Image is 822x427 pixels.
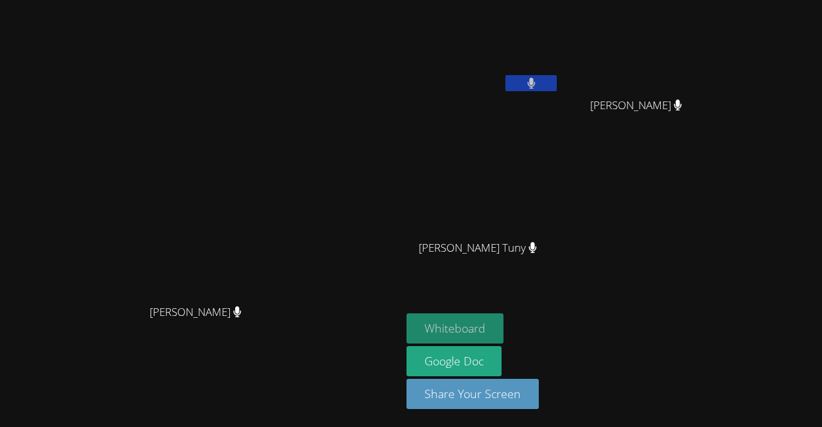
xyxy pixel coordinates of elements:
[150,303,241,322] span: [PERSON_NAME]
[419,239,537,257] span: [PERSON_NAME] Tuny
[590,96,682,115] span: [PERSON_NAME]
[407,346,502,376] a: Google Doc
[407,379,539,409] button: Share Your Screen
[407,313,503,344] button: Whiteboard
